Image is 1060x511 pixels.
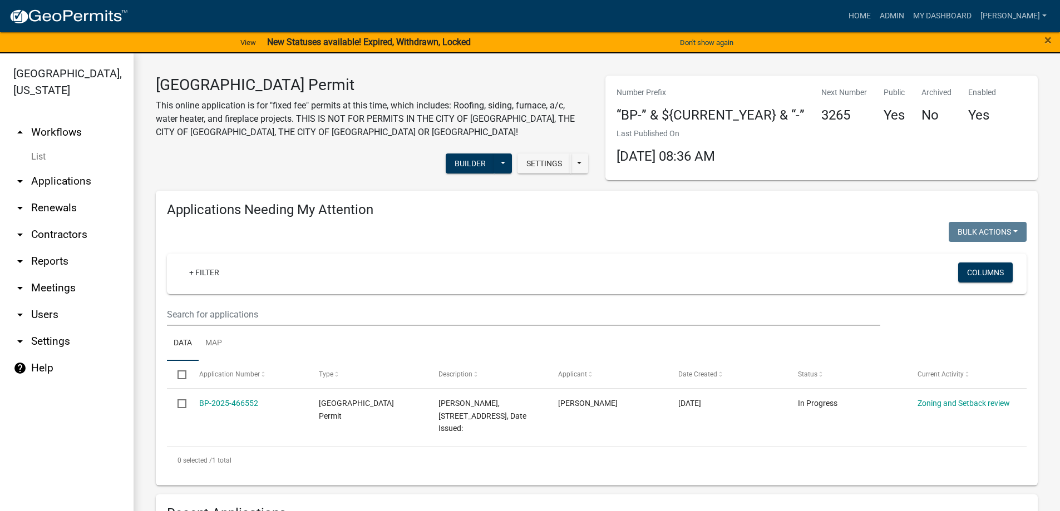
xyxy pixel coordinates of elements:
[798,399,837,408] span: In Progress
[921,107,951,123] h4: No
[884,107,905,123] h4: Yes
[199,370,260,378] span: Application Number
[438,370,472,378] span: Description
[13,335,27,348] i: arrow_drop_down
[267,37,471,47] strong: New Statuses available! Expired, Withdrawn, Locked
[821,107,867,123] h4: 3265
[558,370,587,378] span: Applicant
[558,399,618,408] span: Mark vangrinsven
[13,201,27,215] i: arrow_drop_down
[13,228,27,241] i: arrow_drop_down
[1044,33,1052,47] button: Close
[13,175,27,188] i: arrow_drop_down
[884,87,905,98] p: Public
[678,399,701,408] span: 08/20/2025
[918,399,1010,408] a: Zoning and Setback review
[199,326,229,361] a: Map
[921,87,951,98] p: Archived
[918,370,964,378] span: Current Activity
[667,361,787,388] datatable-header-cell: Date Created
[958,262,1013,282] button: Columns
[319,399,394,420] span: Isanti County Building Permit
[678,370,717,378] span: Date Created
[188,361,308,388] datatable-header-cell: Application Number
[1044,32,1052,48] span: ×
[517,153,571,173] button: Settings
[875,6,909,27] a: Admin
[968,107,996,123] h4: Yes
[798,370,817,378] span: Status
[167,326,199,361] a: Data
[949,222,1027,242] button: Bulk Actions
[13,281,27,295] i: arrow_drop_down
[844,6,875,27] a: Home
[13,126,27,139] i: arrow_drop_up
[308,361,428,388] datatable-header-cell: Type
[438,399,526,433] span: MARK VANGRINSVEN, 27940 XENON ST NW, Furnace, Date Issued:
[907,361,1027,388] datatable-header-cell: Current Activity
[548,361,667,388] datatable-header-cell: Applicant
[428,361,548,388] datatable-header-cell: Description
[319,370,333,378] span: Type
[968,87,996,98] p: Enabled
[617,148,715,164] span: [DATE] 08:36 AM
[167,446,1027,474] div: 1 total
[13,255,27,268] i: arrow_drop_down
[13,361,27,375] i: help
[617,87,805,98] p: Number Prefix
[180,262,228,282] a: + Filter
[167,361,188,388] datatable-header-cell: Select
[617,107,805,123] h4: “BP-” & ${CURRENT_YEAR} & “-”
[617,128,715,140] p: Last Published On
[236,33,260,52] a: View
[13,308,27,321] i: arrow_drop_down
[156,99,589,139] p: This online application is for "fixed fee" permits at this time, which includes: Roofing, siding,...
[787,361,907,388] datatable-header-cell: Status
[821,87,867,98] p: Next Number
[167,202,1027,218] h4: Applications Needing My Attention
[976,6,1051,27] a: [PERSON_NAME]
[909,6,976,27] a: My Dashboard
[167,303,880,326] input: Search for applications
[446,153,495,173] button: Builder
[178,457,212,464] span: 0 selected /
[156,76,589,95] h3: [GEOGRAPHIC_DATA] Permit
[676,33,738,52] button: Don't show again
[199,399,258,408] a: BP-2025-466552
